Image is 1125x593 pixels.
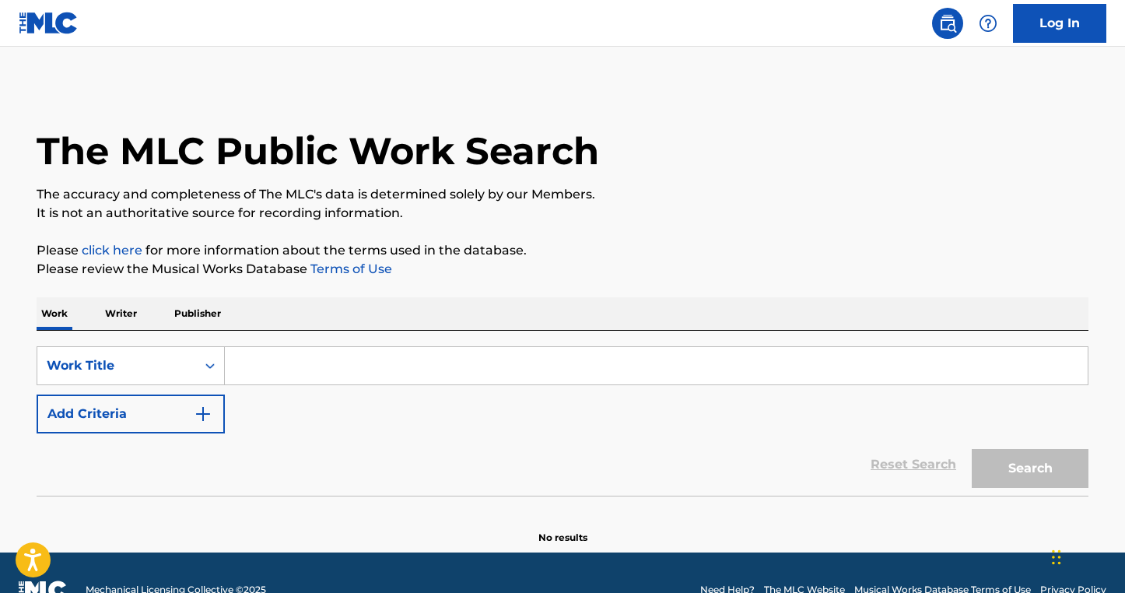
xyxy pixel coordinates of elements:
p: Please review the Musical Works Database [37,260,1088,279]
img: search [938,14,957,33]
div: Work Title [47,356,187,375]
p: No results [538,512,587,545]
p: Publisher [170,297,226,330]
p: Please for more information about the terms used in the database. [37,241,1088,260]
button: Add Criteria [37,395,225,433]
p: Writer [100,297,142,330]
p: The accuracy and completeness of The MLC's data is determined solely by our Members. [37,185,1088,204]
a: Log In [1013,4,1106,43]
a: Public Search [932,8,963,39]
p: It is not an authoritative source for recording information. [37,204,1088,223]
p: Work [37,297,72,330]
div: Help [973,8,1004,39]
div: Drag [1052,534,1061,581]
a: click here [82,243,142,258]
a: Terms of Use [307,261,392,276]
img: MLC Logo [19,12,79,34]
iframe: Chat Widget [1047,518,1125,593]
img: 9d2ae6d4665cec9f34b9.svg [194,405,212,423]
form: Search Form [37,346,1088,496]
h1: The MLC Public Work Search [37,128,599,174]
img: help [979,14,997,33]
